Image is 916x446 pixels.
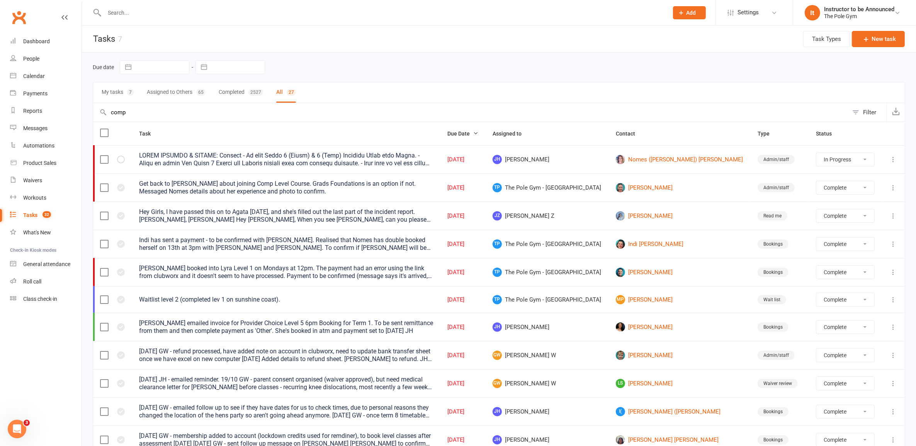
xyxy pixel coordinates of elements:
a: Workouts [10,189,82,207]
span: TP [493,183,502,192]
img: Indi Charlier [616,239,625,249]
div: 7 [127,89,134,96]
img: Kalee Burns [616,322,625,332]
span: MP [616,295,625,304]
div: Payments [23,90,48,97]
button: Task Types [803,31,850,47]
a: Indi [PERSON_NAME] [616,239,744,249]
div: Filter [863,108,876,117]
button: All27 [276,82,296,103]
div: [DATE] GW - emailed follow up to see if they have dates for us to check times, due to personal re... [139,404,433,419]
div: [DATE] [447,156,479,163]
a: Payments [10,85,82,102]
span: 3 [24,420,30,426]
a: [PERSON_NAME] [616,268,744,277]
div: [DATE] [447,352,479,359]
iframe: Intercom live chat [8,420,26,438]
span: TP [493,268,502,277]
div: [DATE] [447,409,479,415]
a: [PERSON_NAME] [616,351,744,360]
span: TP [493,295,502,304]
button: Contact [616,129,644,138]
div: Workouts [23,195,46,201]
div: [DATE] JH - emailed reminder. 19/10 GW - parent consent organised (waiver approved), but need med... [139,376,433,391]
a: Calendar [10,68,82,85]
span: JH [493,322,502,332]
span: The Pole Gym - [GEOGRAPHIC_DATA] [493,295,602,304]
div: [DATE] [447,213,479,219]
a: Messages [10,120,82,137]
span: The Pole Gym - [GEOGRAPHIC_DATA] [493,183,602,192]
div: 7 [118,34,122,44]
img: Agata Szyniec [616,211,625,220]
a: Dashboard [10,33,82,50]
div: Dashboard [23,38,50,44]
span: JZ [493,211,502,220]
div: Class check-in [23,296,57,302]
button: Filter [848,103,887,122]
div: Reports [23,108,42,114]
div: [DATE] [447,185,479,191]
span: [PERSON_NAME] W [493,351,602,360]
span: [PERSON_NAME] [493,322,602,332]
div: Product Sales [23,160,56,166]
button: My tasks7 [102,82,134,103]
a: Tasks 32 [10,207,82,224]
span: JH [493,435,502,444]
div: 2527 [248,89,263,96]
span: The Pole Gym - [GEOGRAPHIC_DATA] [493,268,602,277]
span: Settings [738,4,759,21]
button: Completed2527 [219,82,263,103]
div: What's New [23,229,51,236]
div: Waitlist level 2 (completed lev 1 on sunshine coast). [139,296,433,304]
a: Nomes ([PERSON_NAME]) [PERSON_NAME] [616,155,744,164]
div: 27 [287,89,296,96]
span: Status [816,131,840,137]
div: [PERSON_NAME] booked into Lyra Level 1 on Mondays at 12pm. The payment had an error using the lin... [139,265,433,280]
div: People [23,56,39,62]
span: I( [616,407,625,416]
div: [DATE] [447,437,479,443]
span: JH [493,155,502,164]
span: JH [493,407,502,416]
div: Admin/staff [758,183,795,192]
a: [PERSON_NAME] [616,322,744,332]
a: Waivers [10,172,82,189]
img: Chin Chin Fok [616,435,625,444]
div: LOREM IPSUMDO & SITAME: Consect - Ad elit Seddo 6 (Eiusm) & 6 (Temp) Incididu Utlab etdo Magna. -... [139,152,433,167]
span: Contact [616,131,644,137]
a: Class kiosk mode [10,290,82,308]
a: Roll call [10,273,82,290]
button: Task [139,129,159,138]
div: Bookings [758,435,789,444]
span: Due Date [447,131,478,137]
button: Status [816,129,840,138]
input: Search... [102,7,663,18]
a: I([PERSON_NAME] ([PERSON_NAME] [616,407,744,416]
div: [DATE] [447,269,479,276]
div: Instructor to be Announced [824,6,894,13]
div: Tasks [23,212,37,218]
div: 65 [196,89,206,96]
span: Type [758,131,778,137]
div: Automations [23,142,54,149]
div: Read me [758,211,787,220]
h1: Tasks [82,25,122,52]
div: It [805,5,820,20]
span: [PERSON_NAME] [493,435,602,444]
img: Kahlia Henry [616,351,625,360]
a: [PERSON_NAME] [PERSON_NAME] [616,435,744,444]
a: Clubworx [9,8,29,27]
button: Due Date [447,129,478,138]
span: [PERSON_NAME] [493,407,602,416]
span: GW [493,379,502,388]
button: Assigned to [493,129,530,138]
div: Bookings [758,407,789,416]
div: [DATE] GW - refund processed, have added note on account in clubworx, need to update bank transfe... [139,348,433,363]
div: Bookings [758,239,789,249]
div: The Pole Gym [824,13,894,20]
div: Waivers [23,177,42,183]
a: MP[PERSON_NAME] [616,295,744,304]
div: [DATE] [447,380,479,387]
div: Messages [23,125,48,131]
